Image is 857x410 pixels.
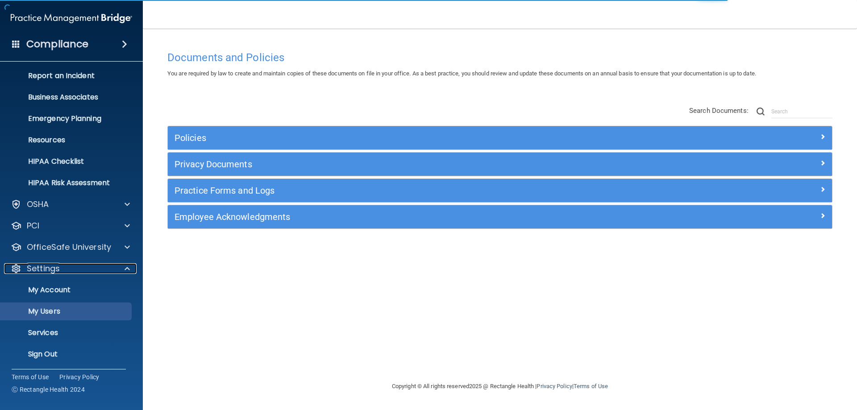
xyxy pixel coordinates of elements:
[6,350,128,359] p: Sign Out
[337,372,663,401] div: Copyright © All rights reserved 2025 @ Rectangle Health | |
[175,131,825,145] a: Policies
[574,383,608,389] a: Terms of Use
[6,178,128,187] p: HIPAA Risk Assessment
[689,107,749,115] span: Search Documents:
[757,108,765,116] img: ic-search.3b580494.png
[6,136,128,145] p: Resources
[27,242,111,253] p: OfficeSafe University
[175,186,659,195] h5: Practice Forms and Logs
[27,263,60,274] p: Settings
[175,157,825,171] a: Privacy Documents
[6,71,128,80] p: Report an Incident
[6,93,128,102] p: Business Associates
[537,383,572,389] a: Privacy Policy
[771,105,832,118] input: Search
[175,133,659,143] h5: Policies
[27,220,39,231] p: PCI
[6,328,128,337] p: Services
[11,263,130,274] a: Settings
[175,212,659,222] h5: Employee Acknowledgments
[167,70,756,77] span: You are required by law to create and maintain copies of these documents on file in your office. ...
[11,242,130,253] a: OfficeSafe University
[27,199,49,210] p: OSHA
[59,373,100,381] a: Privacy Policy
[11,199,130,210] a: OSHA
[6,114,128,123] p: Emergency Planning
[175,159,659,169] h5: Privacy Documents
[167,52,832,63] h4: Documents and Policies
[26,38,88,50] h4: Compliance
[11,220,130,231] a: PCI
[12,373,49,381] a: Terms of Use
[175,210,825,224] a: Employee Acknowledgments
[6,157,128,166] p: HIPAA Checklist
[6,286,128,294] p: My Account
[6,307,128,316] p: My Users
[175,183,825,198] a: Practice Forms and Logs
[12,385,85,394] span: Ⓒ Rectangle Health 2024
[11,9,132,27] img: PMB logo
